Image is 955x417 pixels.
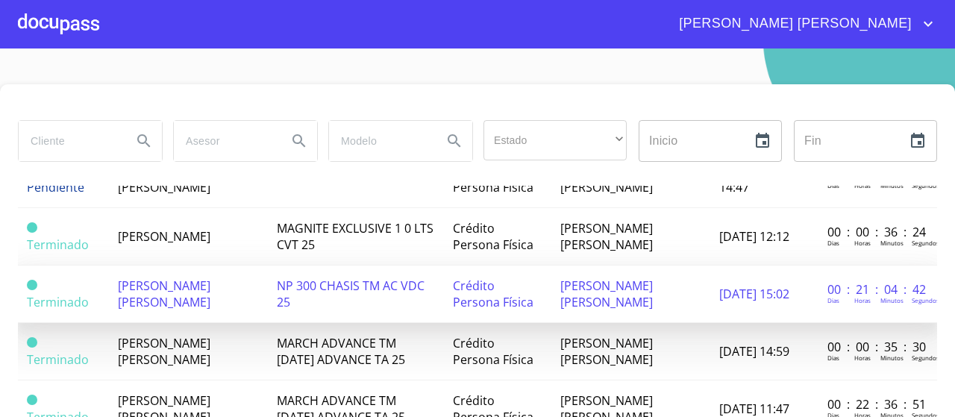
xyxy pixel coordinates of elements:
span: [PERSON_NAME] [PERSON_NAME] [560,335,653,368]
p: Dias [827,181,839,189]
span: [PERSON_NAME] [PERSON_NAME] [118,278,210,310]
span: [PERSON_NAME] [PERSON_NAME] [560,278,653,310]
p: Horas [854,181,871,189]
button: Search [436,123,472,159]
p: 00 : 22 : 36 : 51 [827,396,928,413]
span: Terminado [27,337,37,348]
p: Segundos [912,296,939,304]
span: [PERSON_NAME] [PERSON_NAME] [668,12,919,36]
div: ​ [483,120,627,160]
span: Crédito Persona Física [453,278,533,310]
span: MARCH ADVANCE TM [DATE] ADVANCE TA 25 [277,335,405,368]
span: Terminado [27,351,89,368]
p: Segundos [912,239,939,247]
p: Horas [854,296,871,304]
p: Horas [854,354,871,362]
span: [DATE] 14:59 [719,343,789,360]
p: Minutos [880,354,904,362]
span: Terminado [27,222,37,233]
p: Horas [854,239,871,247]
span: Terminado [27,280,37,290]
span: Crédito Persona Física [453,335,533,368]
input: search [329,121,430,161]
span: [PERSON_NAME] [118,228,210,245]
p: Dias [827,239,839,247]
p: Dias [827,354,839,362]
input: search [19,121,120,161]
p: Segundos [912,181,939,189]
span: MAGNITE EXCLUSIVE 1 0 LTS CVT 25 [277,220,433,253]
span: Terminado [27,294,89,310]
button: account of current user [668,12,937,36]
p: Segundos [912,354,939,362]
span: Pendiente [27,179,84,195]
span: NP 300 CHASIS TM AC VDC 25 [277,278,425,310]
input: search [174,121,275,161]
p: 00 : 21 : 04 : 42 [827,281,928,298]
button: Search [126,123,162,159]
span: [DATE] 15:02 [719,286,789,302]
span: [DATE] 12:12 [719,228,789,245]
span: [PERSON_NAME] [PERSON_NAME] [560,220,653,253]
p: 00 : 00 : 36 : 24 [827,224,928,240]
button: Search [281,123,317,159]
p: Minutos [880,239,904,247]
span: [PERSON_NAME] [PERSON_NAME] [118,335,210,368]
p: Dias [827,296,839,304]
p: Minutos [880,296,904,304]
span: Crédito Persona Física [453,220,533,253]
span: [DATE] 11:47 [719,401,789,417]
span: Terminado [27,395,37,405]
p: 00 : 00 : 35 : 30 [827,339,928,355]
p: Minutos [880,181,904,189]
span: Terminado [27,236,89,253]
